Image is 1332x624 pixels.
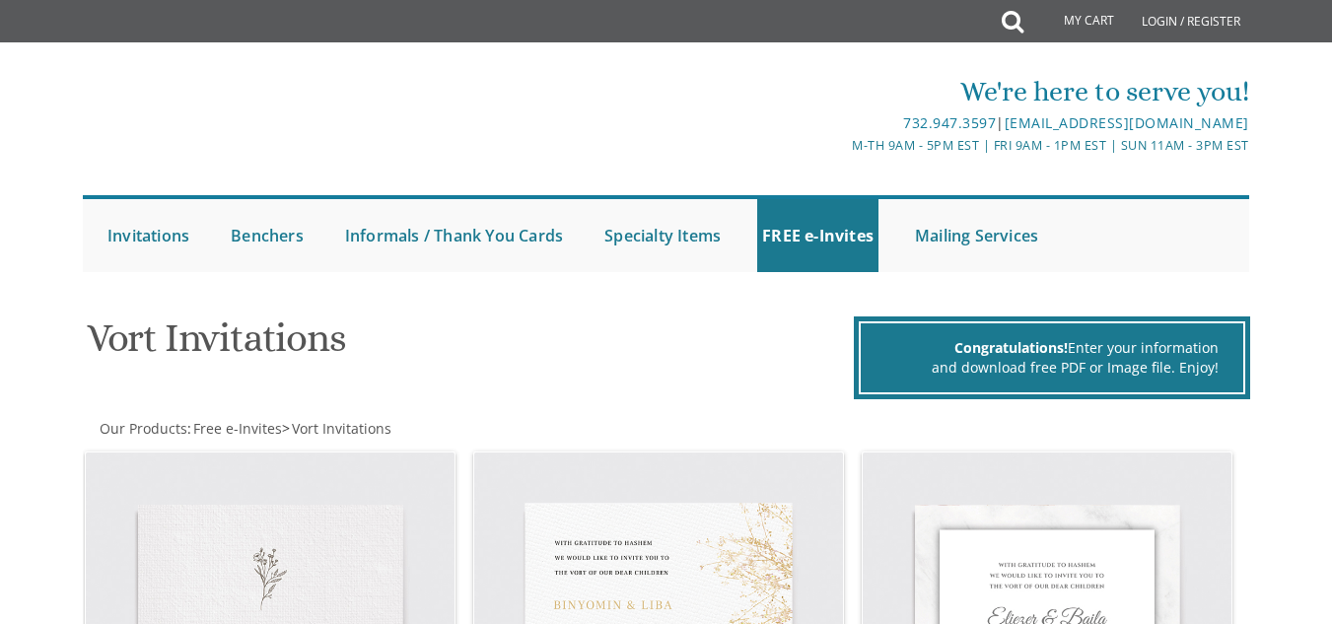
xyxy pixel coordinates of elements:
h1: Vort Invitations [87,316,850,375]
span: > [282,419,391,438]
a: My Cart [1021,2,1128,41]
div: | [472,111,1249,135]
a: Informals / Thank You Cards [340,199,568,272]
a: Our Products [98,419,187,438]
a: Benchers [226,199,309,272]
span: Congratulations! [954,338,1068,357]
a: [EMAIL_ADDRESS][DOMAIN_NAME] [1005,113,1249,132]
div: Enter your information [885,338,1219,358]
div: M-Th 9am - 5pm EST | Fri 9am - 1pm EST | Sun 11am - 3pm EST [472,135,1249,156]
a: Mailing Services [910,199,1043,272]
span: Vort Invitations [292,419,391,438]
span: Free e-Invites [193,419,282,438]
div: We're here to serve you! [472,72,1249,111]
a: Free e-Invites [191,419,282,438]
a: FREE e-Invites [757,199,878,272]
a: Invitations [103,199,194,272]
div: and download free PDF or Image file. Enjoy! [885,358,1219,378]
a: Vort Invitations [290,419,391,438]
a: Specialty Items [599,199,726,272]
div: : [83,419,666,439]
a: 732.947.3597 [903,113,996,132]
